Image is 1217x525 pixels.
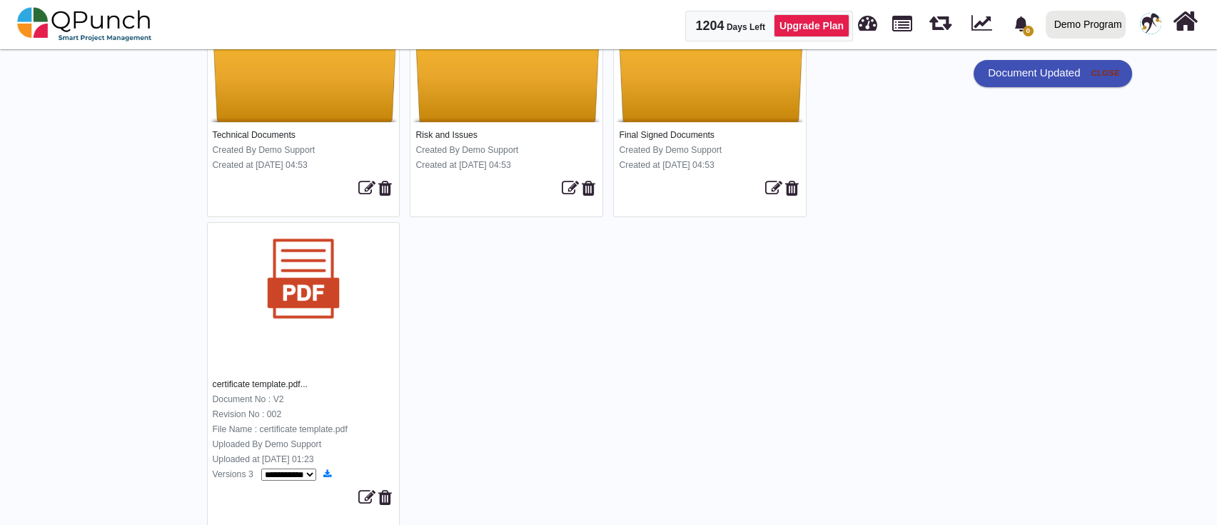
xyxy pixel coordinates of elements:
img: pdf.53b0f04.png [258,233,349,324]
i: close [1091,67,1119,79]
small: Versions 3 [213,469,253,479]
div: Demo Program [1054,12,1122,37]
small: Uploaded at [DATE] 01:23 [213,454,314,464]
i: Edit [765,179,782,196]
small: Technical Documents [213,130,296,140]
small: Final Signed Documents [619,130,714,140]
small: Created at [DATE] 04:53 [619,160,714,170]
small: File Name : certificate template.pdf [213,424,348,434]
small: Uploaded By Demo Support [213,439,322,449]
div: Dynamic Report [964,1,1005,48]
span: 0 [1023,26,1034,36]
img: qpunch-sp.fa6292f.png [17,3,152,46]
small: certificate template.pdf... [213,379,308,389]
span: 1204 [695,19,724,33]
i: Edit [562,179,579,196]
a: Upgrade Plan [774,14,849,37]
i: Edit [358,179,375,196]
svg: bell fill [1014,16,1029,31]
small: Created By Demo Support [619,145,722,155]
i: Delete [582,179,595,196]
small: Risk and Issues [415,130,477,140]
span: Projects [892,9,912,31]
i: Home [1173,8,1198,35]
i: Delete [785,179,799,196]
small: Revision No : 002 [213,409,282,419]
small: Created at [DATE] 04:53 [213,160,308,170]
a: Demo Program [1039,1,1131,48]
small: Created By Demo Support [213,145,315,155]
a: avatar [1131,1,1170,46]
small: Created By Demo Support [415,145,518,155]
div: Notification [1009,11,1034,36]
span: Days Left [727,22,765,32]
i: Delete [378,489,392,506]
i: Delete [378,179,392,196]
small: Created at [DATE] 04:53 [415,160,510,170]
div: Document Updated [974,60,1131,87]
span: Dashboard [858,9,877,30]
span: Demo Support [1140,13,1161,34]
span: Sprints [929,7,951,31]
small: Document No : V2 [213,394,284,404]
a: bell fill0 [1005,1,1040,46]
img: avatar [1140,13,1161,34]
i: Edit [358,489,375,506]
